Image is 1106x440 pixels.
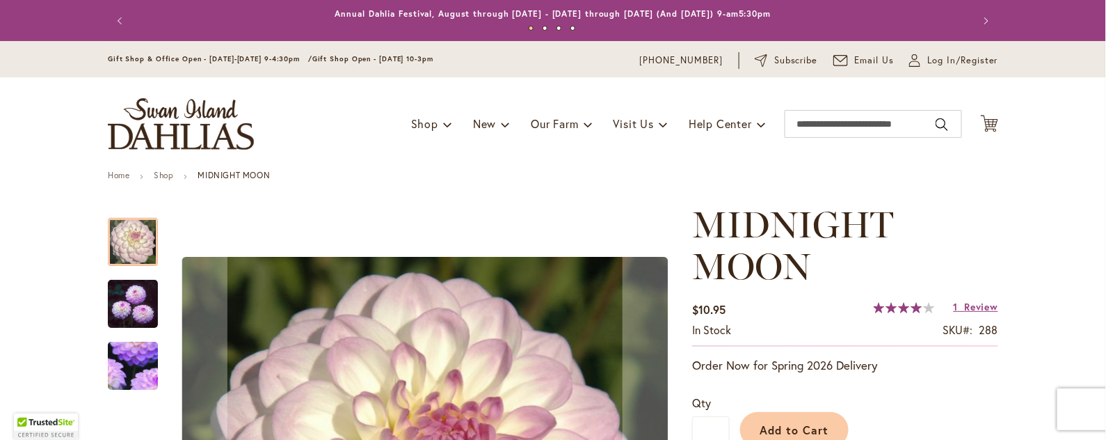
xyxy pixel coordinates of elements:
div: Availability [692,322,731,338]
span: Log In/Register [927,54,998,68]
a: 1 Review [954,300,998,313]
div: MIDNIGHT MOON [108,204,172,266]
span: Visit Us [614,116,654,131]
a: [PHONE_NUMBER] [639,54,723,68]
a: Shop [154,170,173,180]
span: Help Center [689,116,752,131]
div: MIDNIGHT MOON [108,266,172,328]
button: 1 of 4 [529,26,534,31]
span: New [473,116,496,131]
span: $10.95 [692,302,726,317]
span: Email Us [855,54,895,68]
strong: SKU [943,322,973,337]
a: Home [108,170,129,180]
div: 80% [874,302,935,313]
div: MIDNIGHT MOON [108,328,158,390]
button: Next [970,7,998,35]
span: Subscribe [774,54,818,68]
a: store logo [108,98,254,150]
span: Review [965,300,998,313]
span: 1 [954,300,959,313]
strong: MIDNIGHT MOON [198,170,270,180]
span: Add to Cart [760,423,829,437]
span: Our Farm [531,116,578,131]
button: Previous [108,7,136,35]
span: Shop [411,116,438,131]
p: Order Now for Spring 2026 Delivery [692,357,998,374]
div: 288 [979,322,998,338]
span: Gift Shop & Office Open - [DATE]-[DATE] 9-4:30pm / [108,54,312,63]
a: Subscribe [755,54,818,68]
span: Qty [692,395,711,410]
a: Log In/Register [909,54,998,68]
button: 4 of 4 [570,26,575,31]
img: MIDNIGHT MOON [108,278,158,330]
span: MIDNIGHT MOON [692,203,893,288]
button: 2 of 4 [543,26,547,31]
a: Email Us [833,54,895,68]
span: Gift Shop Open - [DATE] 10-3pm [312,54,433,63]
span: In stock [692,322,731,337]
img: MIDNIGHT MOON [84,318,182,414]
a: Annual Dahlia Festival, August through [DATE] - [DATE] through [DATE] (And [DATE]) 9-am5:30pm [335,8,771,19]
button: 3 of 4 [556,26,561,31]
iframe: Launch Accessibility Center [10,391,49,430]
